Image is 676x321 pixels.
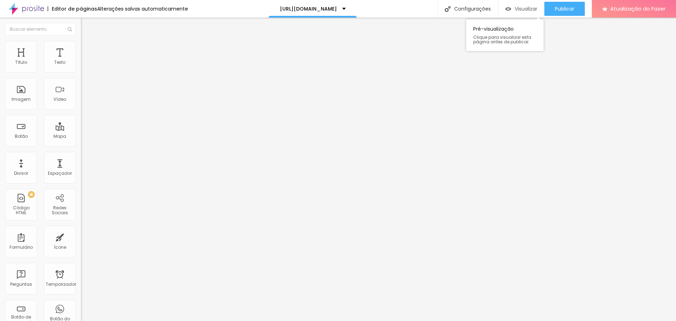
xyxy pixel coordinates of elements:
[454,5,491,12] font: Configurações
[46,281,76,287] font: Temporizador
[48,170,72,176] font: Espaçador
[12,96,31,102] font: Imagem
[10,244,33,250] font: Formulário
[54,244,66,250] font: Ícone
[81,18,676,321] iframe: Editor
[610,5,665,12] font: Atualização do Fazer
[15,59,27,65] font: Título
[14,170,28,176] font: Divisor
[515,5,537,12] font: Visualizar
[54,59,65,65] font: Texto
[52,5,97,12] font: Editor de páginas
[10,281,32,287] font: Perguntas
[498,2,544,16] button: Visualizar
[52,205,68,216] font: Redes Sociais
[505,6,511,12] img: view-1.svg
[15,133,28,139] font: Botão
[97,5,188,12] font: Alterações salvas automaticamente
[445,6,451,12] img: Ícone
[473,34,531,45] font: Clique para visualizar esta página antes de publicar.
[555,5,574,12] font: Publicar
[544,2,585,16] button: Publicar
[54,96,66,102] font: Vídeo
[68,27,72,31] img: Ícone
[5,23,76,36] input: Buscar elemento
[54,133,66,139] font: Mapa
[280,5,337,12] font: [URL][DOMAIN_NAME]
[473,25,514,32] font: Pré-visualização
[13,205,30,216] font: Código HTML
